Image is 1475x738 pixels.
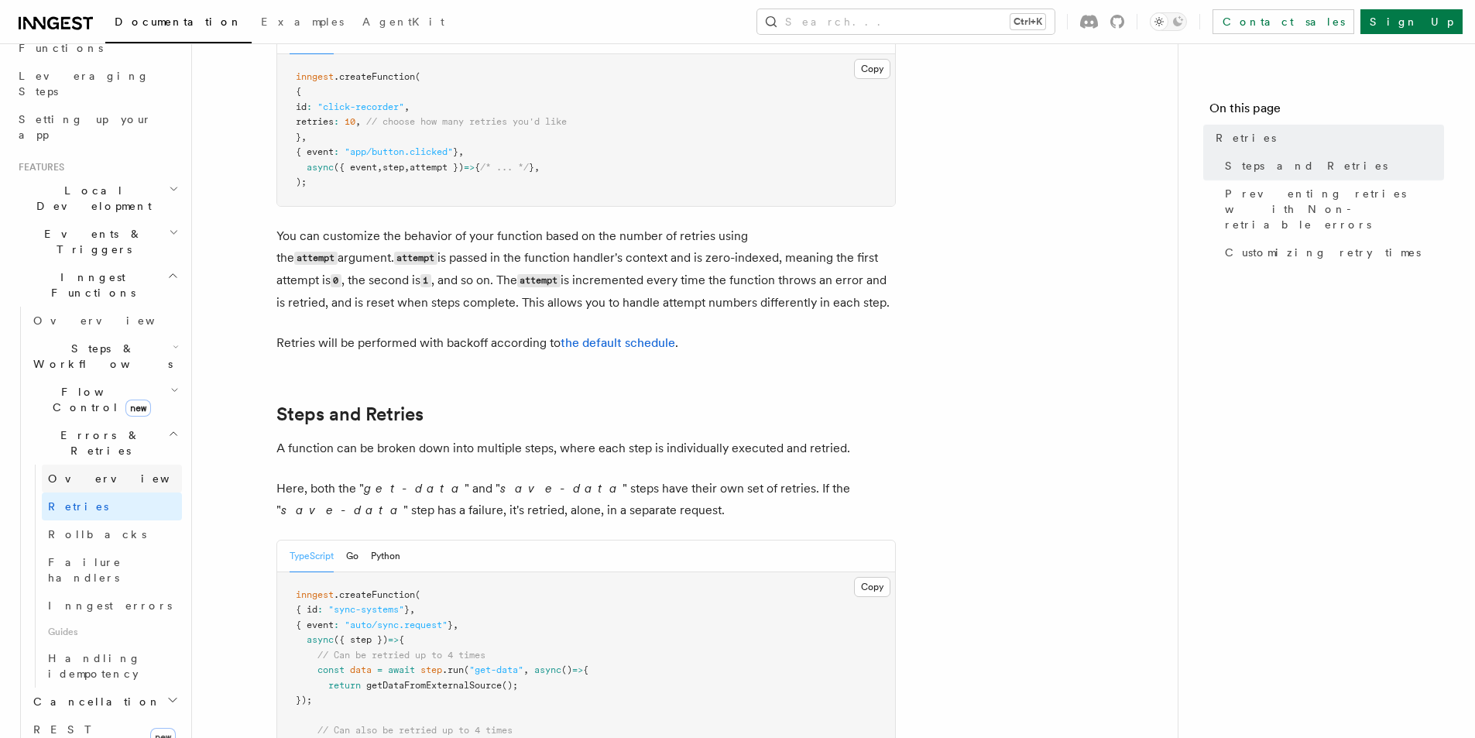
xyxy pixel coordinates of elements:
span: Steps and Retries [1225,158,1388,173]
button: Copy [854,577,890,597]
a: AgentKit [353,5,454,42]
span: ); [296,177,307,187]
span: { event [296,620,334,630]
p: A function can be broken down into multiple steps, where each step is individually executed and r... [276,438,896,459]
a: Sign Up [1360,9,1463,34]
span: Failure handlers [48,556,122,584]
span: => [388,634,399,645]
span: "click-recorder" [317,101,404,112]
span: , [301,132,307,142]
span: data [350,664,372,675]
span: Retries [48,500,108,513]
span: Overview [33,314,193,327]
span: Setting up your app [19,113,152,141]
span: Rollbacks [48,528,146,541]
span: Cancellation [27,694,161,709]
a: Examples [252,5,353,42]
span: Inngest errors [48,599,172,612]
button: Steps & Workflows [27,335,182,378]
button: Search...Ctrl+K [757,9,1055,34]
button: Inngest Functions [12,263,182,307]
span: getDataFromExternalSource [366,680,502,691]
span: "app/button.clicked" [345,146,453,157]
span: Guides [42,620,182,644]
a: Overview [42,465,182,493]
a: Steps and Retries [276,403,424,425]
p: You can customize the behavior of your function based on the number of retries using the argument... [276,225,896,314]
kbd: Ctrl+K [1010,14,1045,29]
span: new [125,400,151,417]
button: Toggle dark mode [1150,12,1187,31]
div: Errors & Retries [27,465,182,688]
span: step [420,664,442,675]
span: { event [296,146,334,157]
a: Customizing retry times [1219,239,1444,266]
span: Events & Triggers [12,226,169,257]
span: , [377,162,382,173]
span: // Can also be retried up to 4 times [317,725,513,736]
code: attempt [294,252,338,265]
a: Retries [1209,124,1444,152]
span: , [404,162,410,173]
span: ( [415,71,420,82]
span: ( [464,664,469,675]
span: Preventing retries with Non-retriable errors [1225,186,1444,232]
span: Examples [261,15,344,28]
span: { [399,634,404,645]
span: { id [296,604,317,615]
span: // Can be retried up to 4 times [317,650,485,661]
span: id [296,101,307,112]
a: Steps and Retries [1219,152,1444,180]
span: { [296,86,301,97]
a: Inngest errors [42,592,182,620]
button: Local Development [12,177,182,220]
span: AgentKit [362,15,444,28]
p: Retries will be performed with backoff according to . [276,332,896,354]
h4: On this page [1209,99,1444,124]
span: inngest [296,71,334,82]
span: return [328,680,361,691]
span: }); [296,695,312,705]
a: Preventing retries with Non-retriable errors [1219,180,1444,239]
span: } [448,620,453,630]
span: , [410,604,415,615]
button: Copy [854,59,890,79]
span: async [307,162,334,173]
button: Python [371,541,400,572]
span: ({ event [334,162,377,173]
span: 10 [345,116,355,127]
code: attempt [394,252,437,265]
span: Local Development [12,183,169,214]
span: const [317,664,345,675]
button: Cancellation [27,688,182,716]
span: : [307,101,312,112]
span: { [583,664,588,675]
span: .createFunction [334,589,415,600]
button: Go [346,541,358,572]
span: , [404,101,410,112]
span: await [388,664,415,675]
span: , [534,162,540,173]
span: : [334,146,339,157]
span: , [355,116,361,127]
span: async [534,664,561,675]
span: step [382,162,404,173]
a: Retries [42,493,182,520]
a: Failure handlers [42,548,182,592]
em: get-data [364,481,465,496]
button: Flow Controlnew [27,378,182,421]
a: Setting up your app [12,105,182,149]
a: Overview [27,307,182,335]
span: = [377,664,382,675]
span: () [561,664,572,675]
a: the default schedule [561,335,675,350]
span: retries [296,116,334,127]
span: "get-data" [469,664,523,675]
button: Events & Triggers [12,220,182,263]
span: } [529,162,534,173]
p: Here, both the " " and " " steps have their own set of retries. If the " " step has a failure, it... [276,478,896,521]
span: Documentation [115,15,242,28]
span: Leveraging Steps [19,70,149,98]
span: , [453,620,458,630]
span: Features [12,161,64,173]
